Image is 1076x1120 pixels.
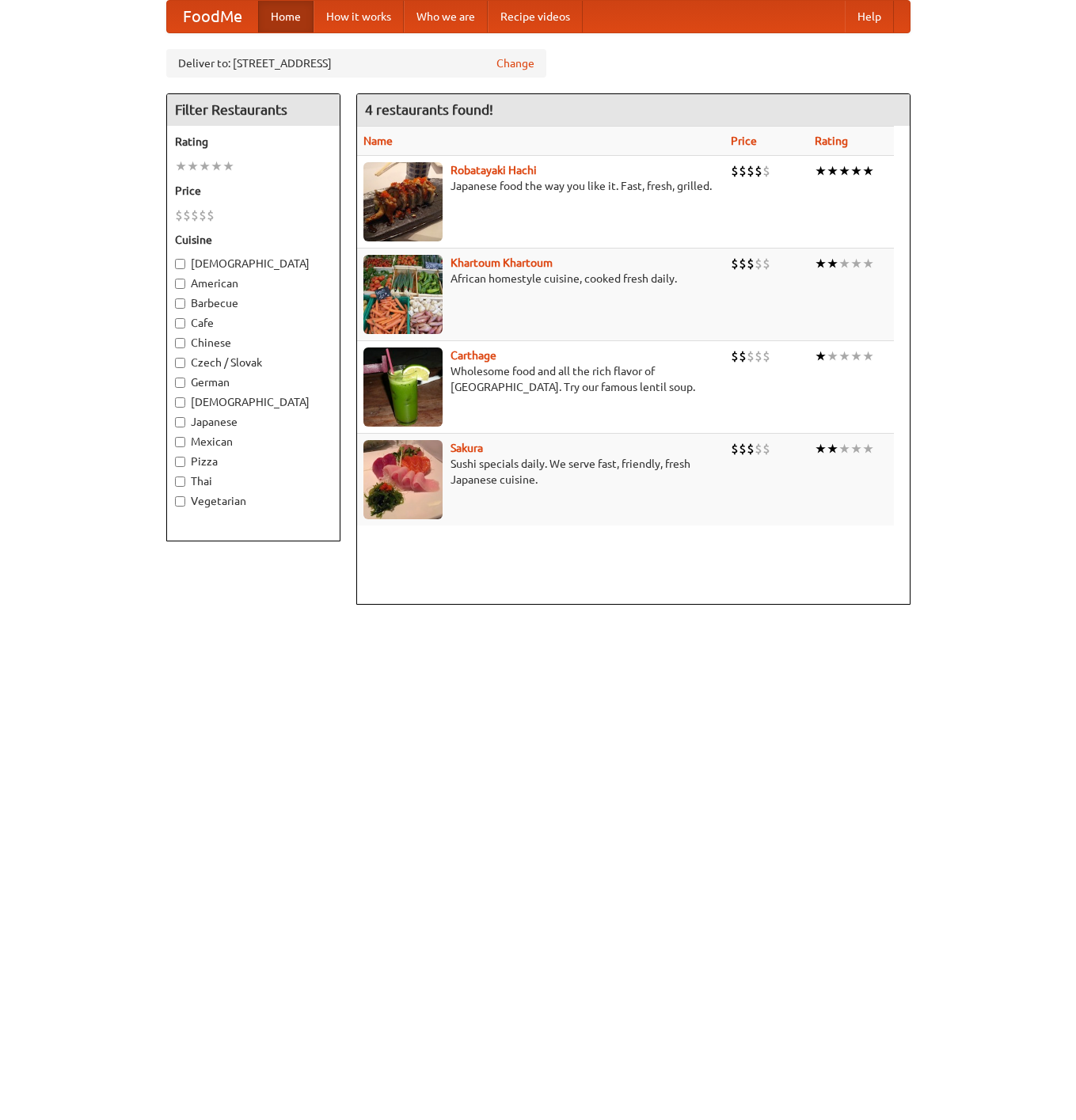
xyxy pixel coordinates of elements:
a: Who we are [404,1,488,32]
p: Wholesome food and all the rich flavor of [GEOGRAPHIC_DATA]. Try our famous lentil soup. [363,363,718,395]
input: Vegetarian [175,496,185,507]
input: Barbecue [175,298,185,309]
a: Rating [815,135,848,147]
p: African homestyle cuisine, cooked fresh daily. [363,271,718,287]
li: $ [762,347,770,365]
a: How it works [314,1,404,32]
label: Czech / Slovak [175,355,332,370]
a: Recipe videos [488,1,583,32]
h4: Filter Restaurants [167,94,340,126]
li: ★ [838,440,850,457]
a: Home [258,1,314,32]
li: $ [731,255,739,272]
li: $ [191,207,199,224]
li: $ [175,207,183,224]
label: Cafe [175,315,332,331]
input: [DEMOGRAPHIC_DATA] [175,397,185,408]
li: $ [739,255,747,272]
p: Japanese food the way you like it. Fast, fresh, grilled. [363,178,718,194]
li: $ [755,162,762,180]
a: Robatayaki Hachi [451,164,537,177]
li: $ [207,207,215,224]
li: $ [183,207,191,224]
input: German [175,378,185,388]
li: $ [762,440,770,457]
li: $ [739,162,747,180]
h5: Price [175,183,332,199]
li: $ [747,347,755,365]
li: $ [731,162,739,180]
label: [DEMOGRAPHIC_DATA] [175,394,332,410]
li: ★ [815,255,827,272]
h5: Cuisine [175,232,332,248]
li: $ [755,347,762,365]
label: Pizza [175,454,332,469]
a: Carthage [451,349,496,362]
li: ★ [827,440,838,457]
li: ★ [827,162,838,180]
li: ★ [815,347,827,365]
li: ★ [175,158,187,175]
h5: Rating [175,134,332,150]
li: ★ [199,158,211,175]
input: American [175,279,185,289]
li: ★ [222,158,234,175]
label: German [175,374,332,390]
li: $ [199,207,207,224]
a: Help [845,1,894,32]
li: ★ [850,162,862,180]
label: Vegetarian [175,493,332,509]
li: ★ [211,158,222,175]
li: ★ [862,347,874,365]
li: $ [762,162,770,180]
li: ★ [862,255,874,272]
li: $ [747,255,755,272]
input: Chinese [175,338,185,348]
label: Mexican [175,434,332,450]
a: Change [496,55,534,71]
li: ★ [862,162,874,180]
label: Chinese [175,335,332,351]
li: $ [731,440,739,457]
label: Japanese [175,414,332,430]
input: Thai [175,476,185,487]
a: Name [363,135,393,147]
input: Japanese [175,417,185,427]
div: Deliver to: [STREET_ADDRESS] [166,49,546,78]
li: ★ [850,440,862,457]
input: Mexican [175,437,185,447]
li: $ [762,255,770,272]
li: ★ [838,347,850,365]
ng-pluralize: 4 restaurants found! [365,102,493,117]
li: ★ [815,162,827,180]
img: carthage.jpg [363,347,443,427]
input: Pizza [175,457,185,467]
li: $ [755,440,762,457]
li: $ [739,440,747,457]
li: ★ [850,347,862,365]
label: Thai [175,473,332,489]
li: $ [747,162,755,180]
label: [DEMOGRAPHIC_DATA] [175,256,332,271]
li: ★ [850,255,862,272]
li: $ [731,347,739,365]
b: Sakura [451,442,483,454]
a: FoodMe [167,1,258,32]
li: ★ [838,255,850,272]
label: Barbecue [175,295,332,311]
li: ★ [862,440,874,457]
li: $ [739,347,747,365]
img: robatayaki.jpg [363,162,443,241]
input: Cafe [175,318,185,328]
li: ★ [827,347,838,365]
a: Khartoum Khartoum [451,256,553,269]
a: Price [731,135,757,147]
img: sakura.jpg [363,440,443,519]
img: khartoum.jpg [363,255,443,334]
input: [DEMOGRAPHIC_DATA] [175,259,185,269]
li: $ [747,440,755,457]
label: American [175,275,332,291]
